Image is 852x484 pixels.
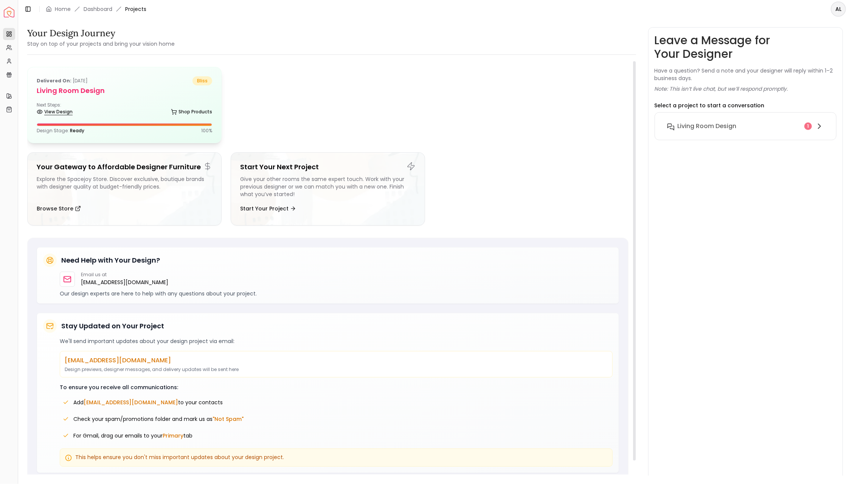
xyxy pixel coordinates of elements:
p: Note: This isn’t live chat, but we’ll respond promptly. [655,85,788,93]
nav: breadcrumb [46,5,146,13]
span: Projects [125,5,146,13]
button: Browse Store [37,201,81,216]
p: Have a question? Send a note and your designer will reply within 1–2 business days. [655,67,836,82]
p: [EMAIL_ADDRESS][DOMAIN_NAME] [65,356,608,365]
h5: Stay Updated on Your Project [61,321,164,331]
div: Next Steps: [37,102,212,117]
h3: Leave a Message for Your Designer [655,34,836,61]
span: This helps ensure you don't miss important updates about your design project. [75,453,284,461]
span: Primary [163,432,183,439]
h5: Living Room design [37,85,212,96]
a: View Design [37,107,73,117]
p: 100 % [201,128,212,134]
button: Living Room design1 [661,119,830,134]
span: [EMAIL_ADDRESS][DOMAIN_NAME] [84,399,178,406]
span: "Not Spam" [213,415,244,423]
b: Delivered on: [37,77,71,84]
a: Start Your Next ProjectGive your other rooms the same expert touch. Work with your previous desig... [231,152,425,226]
img: Spacejoy Logo [4,7,14,17]
span: Add to your contacts [73,399,223,406]
div: Explore the Spacejoy Store. Discover exclusive, boutique brands with designer quality at budget-f... [37,175,212,198]
span: For Gmail, drag our emails to your tab [73,432,192,439]
a: Your Gateway to Affordable Designer FurnitureExplore the Spacejoy Store. Discover exclusive, bout... [27,152,222,226]
span: Check your spam/promotions folder and mark us as [73,415,244,423]
a: Shop Products [171,107,212,117]
p: Email us at [81,272,168,278]
div: 1 [804,122,812,130]
p: Select a project to start a conversation [655,102,765,109]
a: Home [55,5,71,13]
p: Design Stage: [37,128,84,134]
a: Spacejoy [4,7,14,17]
p: Our design experts are here to help with any questions about your project. [60,290,613,297]
p: We'll send important updates about your design project via email: [60,337,613,345]
a: [EMAIL_ADDRESS][DOMAIN_NAME] [81,278,168,287]
h5: Start Your Next Project [240,162,416,172]
h5: Your Gateway to Affordable Designer Furniture [37,162,212,172]
span: AL [832,2,845,16]
h5: Need Help with Your Design? [61,255,160,266]
p: [DATE] [37,76,88,85]
div: Give your other rooms the same expert touch. Work with your previous designer or we can match you... [240,175,416,198]
button: AL [831,2,846,17]
h3: Your Design Journey [27,27,175,39]
h6: Living Room design [678,122,737,131]
p: To ensure you receive all communications: [60,383,613,391]
span: bliss [192,76,212,85]
p: Design previews, designer messages, and delivery updates will be sent here [65,366,608,373]
button: Start Your Project [240,201,296,216]
span: Ready [70,127,84,134]
a: Dashboard [84,5,112,13]
small: Stay on top of your projects and bring your vision home [27,40,175,48]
